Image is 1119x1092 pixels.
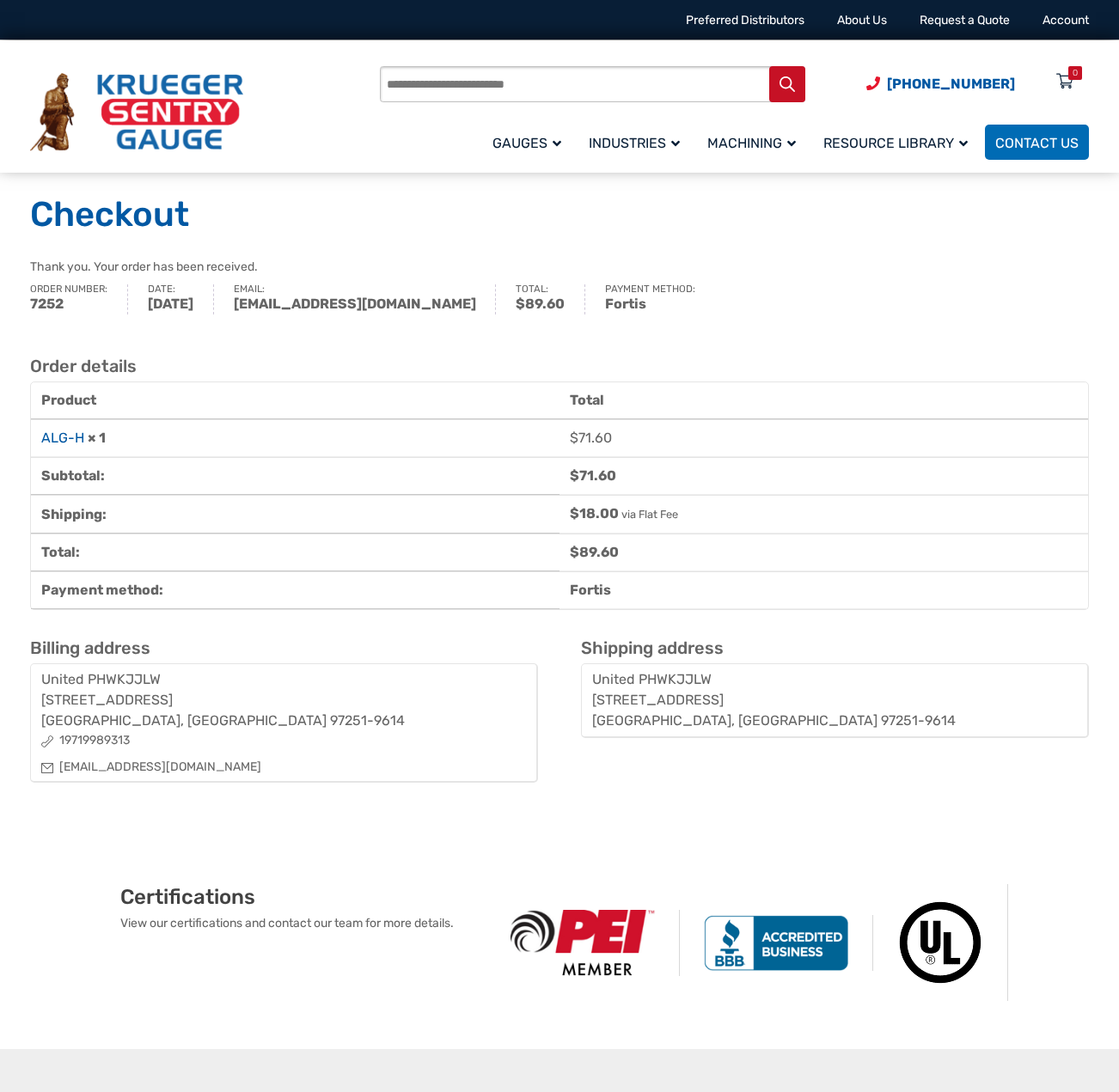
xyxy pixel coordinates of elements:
[686,13,804,27] a: Preferred Distributors
[30,73,243,152] img: Krueger Sentry Gauge
[31,534,559,571] th: Total:
[30,258,1089,276] p: Thank you. Your order has been received.
[837,13,887,27] a: About Us
[697,122,813,162] a: Machining
[570,430,578,446] span: $
[30,663,538,783] address: United PHWKJJLW [STREET_ADDRESS] [GEOGRAPHIC_DATA], [GEOGRAPHIC_DATA] 97251-9614
[148,294,193,314] strong: [DATE]
[605,284,715,314] li: Payment method:
[559,571,1088,609] td: Fortis
[995,135,1079,151] span: Contact Us
[1073,66,1078,80] div: 0
[707,135,796,151] span: Machining
[873,884,1008,1001] img: Underwriters Laboratories
[570,505,619,522] span: 18.00
[589,135,680,151] span: Industries
[570,467,616,484] span: 71.60
[234,284,497,314] li: Email:
[578,122,697,162] a: Industries
[570,544,579,560] span: $
[1043,13,1089,27] a: Account
[41,430,84,446] a: ALG-H
[516,296,525,312] span: $
[516,284,585,314] li: Total:
[30,193,1089,236] h1: Checkout
[581,638,1089,659] h2: Shipping address
[31,495,559,534] th: Shipping:
[41,758,526,776] p: [EMAIL_ADDRESS][DOMAIN_NAME]
[41,731,526,749] p: 19719989313
[920,13,1010,27] a: Request a Quote
[30,638,538,659] h2: Billing address
[605,294,695,314] strong: Fortis
[570,467,579,484] span: $
[31,457,559,495] th: Subtotal:
[680,915,873,970] img: BBB
[31,382,559,419] th: Product
[234,294,476,314] strong: [EMAIL_ADDRESS][DOMAIN_NAME]
[570,505,579,522] span: $
[813,122,985,162] a: Resource Library
[486,910,680,976] img: PEI Member
[570,430,612,446] bdi: 71.60
[30,284,128,314] li: Order number:
[985,125,1089,160] a: Contact Us
[621,508,678,521] small: via Flat Fee
[516,296,565,312] bdi: 89.60
[887,76,1015,92] span: [PHONE_NUMBER]
[148,284,214,314] li: Date:
[823,135,968,151] span: Resource Library
[492,135,561,151] span: Gauges
[31,571,559,609] th: Payment method:
[581,663,1089,738] address: United PHWKJJLW [STREET_ADDRESS] [GEOGRAPHIC_DATA], [GEOGRAPHIC_DATA] 97251-9614
[559,382,1088,419] th: Total
[866,73,1015,95] a: Phone Number (920) 434-8860
[30,294,107,314] strong: 7252
[88,430,106,446] strong: × 1
[570,544,619,560] span: 89.60
[120,914,486,932] p: View our certifications and contact our team for more details.
[120,884,486,910] h2: Certifications
[30,356,1089,377] h2: Order details
[482,122,578,162] a: Gauges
